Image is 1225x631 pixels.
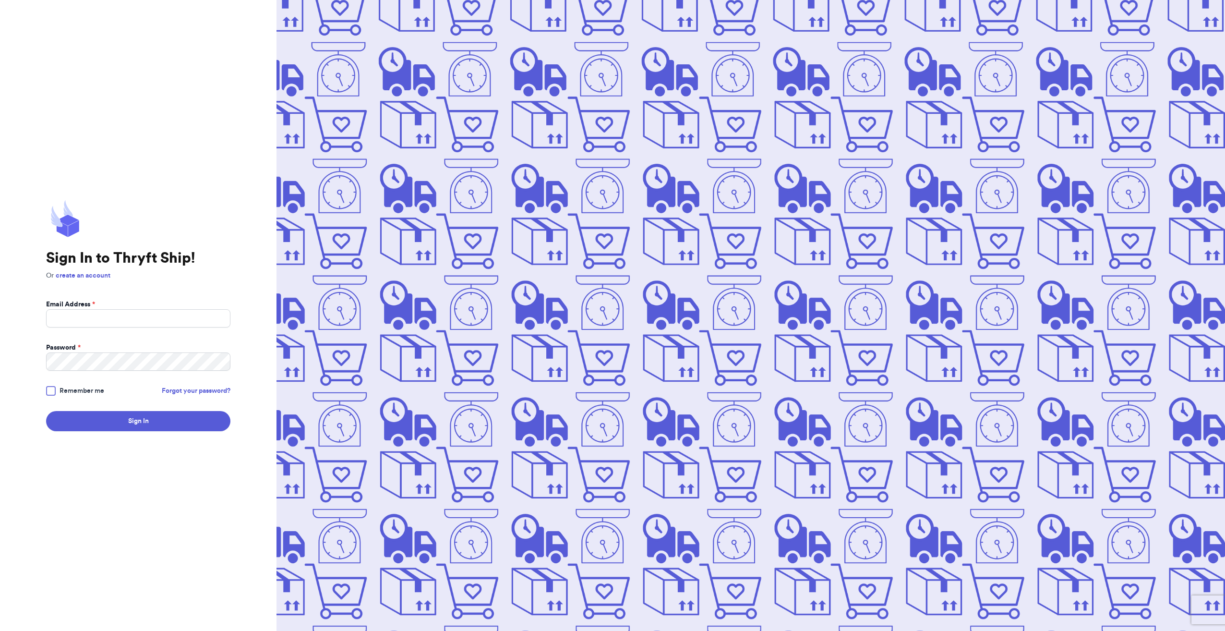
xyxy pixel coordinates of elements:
[56,272,110,279] a: create an account
[162,386,230,396] a: Forgot your password?
[46,250,230,267] h1: Sign In to Thryft Ship!
[46,411,230,431] button: Sign In
[46,343,81,352] label: Password
[46,300,95,309] label: Email Address
[46,271,230,280] p: Or
[60,386,104,396] span: Remember me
